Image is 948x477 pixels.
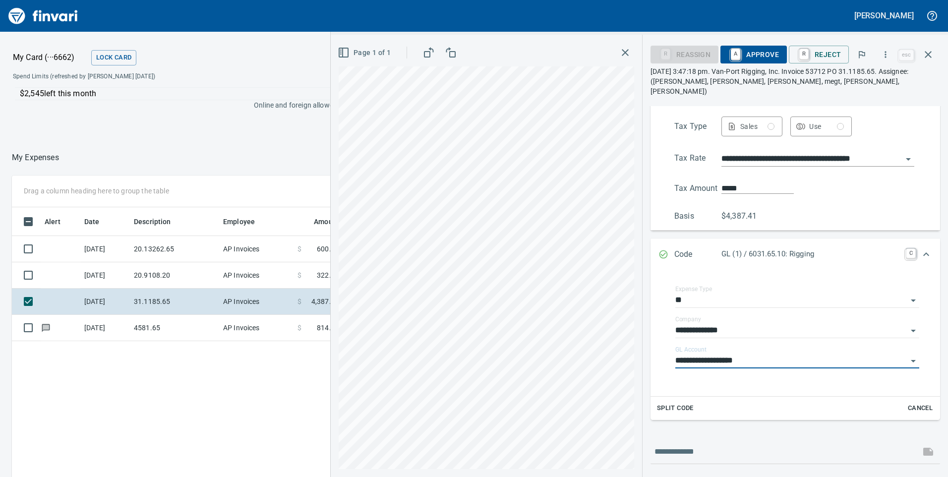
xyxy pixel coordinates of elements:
span: 4,387.41 [311,297,339,306]
span: Cancel [907,403,934,414]
label: GL Account [675,347,707,353]
nav: breadcrumb [12,152,59,164]
span: 600.98 [317,244,339,254]
span: 322.25 [317,270,339,280]
label: Company [675,316,701,322]
p: GL (1) / 6031.65.10: Rigging [721,248,900,260]
button: AApprove [720,46,787,63]
span: Employee [223,216,268,228]
span: $ [297,244,301,254]
div: Use [809,120,844,133]
h5: [PERSON_NAME] [854,10,914,21]
td: [DATE] [80,315,130,341]
button: RReject [789,46,849,63]
span: $ [297,270,301,280]
button: Sales [721,117,783,136]
td: [DATE] [80,262,130,289]
button: Split Code [654,401,696,416]
span: Close invoice [896,43,940,66]
a: esc [899,50,914,60]
p: Drag a column heading here to group the table [24,186,169,196]
div: Expand [651,238,940,271]
button: Lock Card [91,50,136,65]
span: Date [84,216,113,228]
span: Approve [728,46,779,63]
button: Cancel [904,401,936,416]
div: Reassign [651,50,718,58]
span: $ [297,297,301,306]
span: Description [134,216,171,228]
span: Page 1 of 1 [340,47,391,59]
span: Lock Card [96,52,131,63]
p: $4,387.41 [721,210,769,222]
button: Flag [851,44,873,65]
td: AP Invoices [219,315,294,341]
p: Tax Rate [674,152,721,167]
label: Expense Type [675,286,712,292]
p: Tax Type [674,120,721,136]
span: This records your message into the invoice and notifies anyone mentioned [916,440,940,464]
p: [DATE] 3:47:18 pm. Van-Port Rigging, Inc. Invoice 53712 PO 31.1185.65. Assignee: ([PERSON_NAME], ... [651,66,940,96]
td: [DATE] [80,236,130,262]
p: Tax Amount [674,182,721,194]
td: AP Invoices [219,236,294,262]
span: Date [84,216,100,228]
p: My Expenses [12,152,59,164]
button: Page 1 of 1 [336,44,395,62]
span: Amount [301,216,339,228]
td: AP Invoices [219,262,294,289]
div: Sales [740,120,775,133]
span: Has messages [41,324,51,331]
td: 20.9108.20 [130,262,219,289]
p: Basis [674,210,721,222]
td: AP Invoices [219,289,294,315]
a: A [731,49,740,60]
span: Reject [797,46,841,63]
span: Alert [45,216,60,228]
p: $2,545 left this month [20,88,331,100]
div: Expand [651,271,940,420]
td: 31.1185.65 [130,289,219,315]
button: Open [906,324,920,338]
td: 4581.65 [130,315,219,341]
span: Split Code [657,403,694,414]
span: Spend Limits (refreshed by [PERSON_NAME] [DATE]) [13,72,245,82]
button: Open [906,294,920,307]
div: Expand [651,113,940,231]
button: More [875,44,896,65]
span: Amount [314,216,339,228]
p: Code [674,248,721,261]
button: Open [901,152,915,166]
button: [PERSON_NAME] [852,8,916,23]
button: Use [790,117,852,136]
span: Alert [45,216,73,228]
td: [DATE] [80,289,130,315]
button: Open [906,354,920,368]
span: Employee [223,216,255,228]
span: $ [297,323,301,333]
p: My Card (···6662) [13,52,87,63]
span: Description [134,216,184,228]
a: C [906,248,916,258]
span: 814.91 [317,323,339,333]
a: R [799,49,809,60]
td: 20.13262.65 [130,236,219,262]
img: Finvari [6,4,80,28]
p: Online and foreign allowed [5,100,337,110]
